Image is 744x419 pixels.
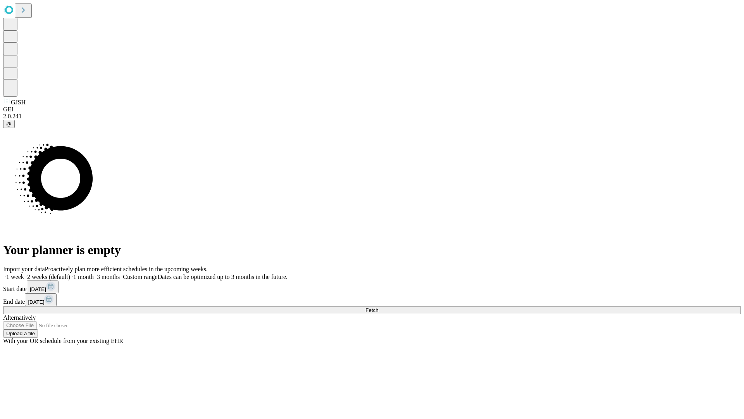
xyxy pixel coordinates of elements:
span: Alternatively [3,314,36,321]
span: [DATE] [30,286,46,292]
span: 2 weeks (default) [27,274,70,280]
div: 2.0.241 [3,113,741,120]
div: GEI [3,106,741,113]
button: Fetch [3,306,741,314]
span: With your OR schedule from your existing EHR [3,338,123,344]
span: Proactively plan more efficient schedules in the upcoming weeks. [45,266,208,272]
span: Custom range [123,274,157,280]
button: @ [3,120,15,128]
span: 3 months [97,274,120,280]
span: @ [6,121,12,127]
span: Import your data [3,266,45,272]
span: Fetch [365,307,378,313]
span: 1 week [6,274,24,280]
button: Upload a file [3,329,38,338]
div: End date [3,293,741,306]
h1: Your planner is empty [3,243,741,257]
span: GJSH [11,99,26,106]
button: [DATE] [25,293,57,306]
button: [DATE] [27,280,59,293]
span: 1 month [73,274,94,280]
div: Start date [3,280,741,293]
span: Dates can be optimized up to 3 months in the future. [158,274,288,280]
span: [DATE] [28,299,44,305]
